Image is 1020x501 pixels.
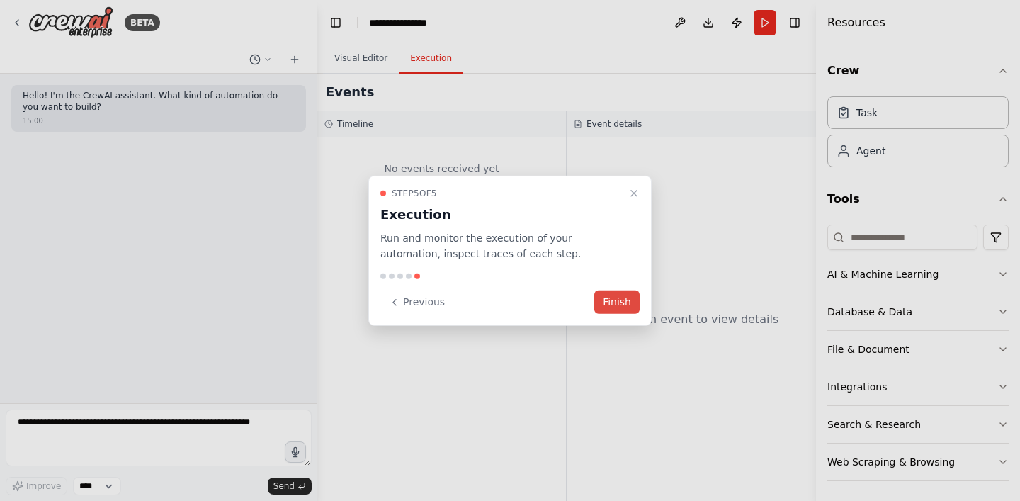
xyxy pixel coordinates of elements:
[380,204,623,224] h3: Execution
[380,230,623,262] p: Run and monitor the execution of your automation, inspect traces of each step.
[380,291,453,314] button: Previous
[392,187,437,198] span: Step 5 of 5
[326,13,346,33] button: Hide left sidebar
[625,184,642,201] button: Close walkthrough
[594,291,640,314] button: Finish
